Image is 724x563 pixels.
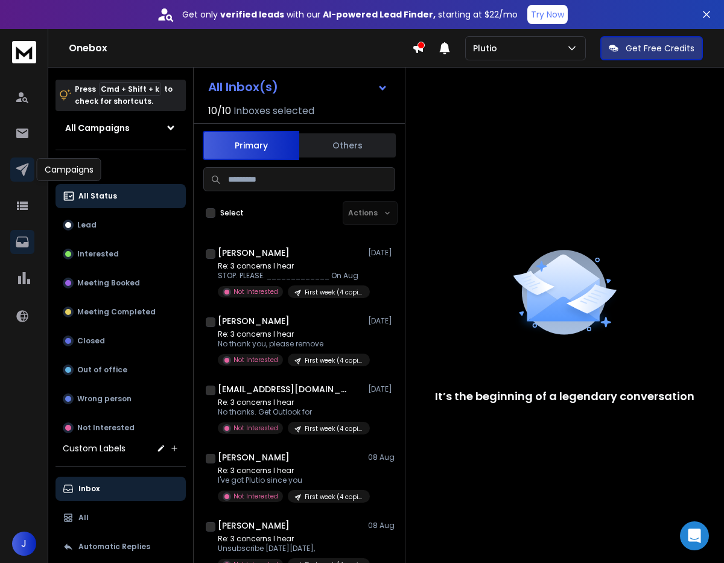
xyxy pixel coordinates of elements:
[56,160,186,177] h3: Filters
[56,213,186,237] button: Lead
[218,520,290,532] h1: [PERSON_NAME]
[218,398,363,407] p: Re: 3 concerns I hear
[218,451,290,463] h1: [PERSON_NAME]
[368,384,395,394] p: [DATE]
[77,307,156,317] p: Meeting Completed
[56,416,186,440] button: Not Interested
[12,532,36,556] button: J
[77,394,132,404] p: Wrong person
[56,387,186,411] button: Wrong person
[323,8,436,21] strong: AI-powered Lead Finder,
[368,248,395,258] p: [DATE]
[77,336,105,346] p: Closed
[218,383,351,395] h1: [EMAIL_ADDRESS][DOMAIN_NAME]
[77,365,127,375] p: Out of office
[75,83,173,107] p: Press to check for shortcuts.
[65,122,130,134] h1: All Campaigns
[368,316,395,326] p: [DATE]
[218,247,290,259] h1: [PERSON_NAME]
[56,358,186,382] button: Out of office
[56,329,186,353] button: Closed
[56,300,186,324] button: Meeting Completed
[218,261,363,271] p: Re: 3 concerns I hear
[220,208,244,218] label: Select
[208,104,231,118] span: 10 / 10
[56,535,186,559] button: Automatic Replies
[218,329,363,339] p: Re: 3 concerns I hear
[218,544,363,553] p: Unsubscribe [DATE][DATE],
[182,8,518,21] p: Get only with our starting at $22/mo
[218,466,363,476] p: Re: 3 concerns I hear
[218,339,363,349] p: No thank you, please remove
[680,521,709,550] div: Open Intercom Messenger
[56,242,186,266] button: Interested
[69,41,412,56] h1: Onebox
[78,191,117,201] p: All Status
[56,184,186,208] button: All Status
[63,442,125,454] h3: Custom Labels
[37,158,101,181] div: Campaigns
[218,476,363,485] p: I've got Plutio since you
[218,407,363,417] p: No thanks. Get Outlook for
[77,220,97,230] p: Lead
[435,388,694,405] p: It’s the beginning of a legendary conversation
[198,75,398,99] button: All Inbox(s)
[305,356,363,365] p: First week (4 copies test) same_subj
[56,271,186,295] button: Meeting Booked
[208,81,278,93] h1: All Inbox(s)
[233,424,278,433] p: Not Interested
[99,82,161,96] span: Cmd + Shift + k
[626,42,694,54] p: Get Free Credits
[473,42,502,54] p: Plutio
[218,271,363,281] p: STOP. PLEASE. _____________ On Aug
[527,5,568,24] button: Try Now
[233,287,278,296] p: Not Interested
[56,506,186,530] button: All
[78,513,89,523] p: All
[78,542,150,552] p: Automatic Replies
[218,315,290,327] h1: [PERSON_NAME]
[218,534,363,544] p: Re: 3 concerns I hear
[233,104,314,118] h3: Inboxes selected
[203,131,299,160] button: Primary
[77,423,135,433] p: Not Interested
[305,492,363,501] p: First week (4 copies test) same_subj
[77,249,119,259] p: Interested
[56,477,186,501] button: Inbox
[220,8,284,21] strong: verified leads
[12,41,36,63] img: logo
[305,288,363,297] p: First week (4 copies test) same_subj
[368,521,395,530] p: 08 Aug
[368,453,395,462] p: 08 Aug
[299,132,396,159] button: Others
[600,36,703,60] button: Get Free Credits
[233,492,278,501] p: Not Interested
[233,355,278,364] p: Not Interested
[77,278,140,288] p: Meeting Booked
[531,8,564,21] p: Try Now
[78,484,100,494] p: Inbox
[56,116,186,140] button: All Campaigns
[305,424,363,433] p: First week (4 copies test) same_subj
